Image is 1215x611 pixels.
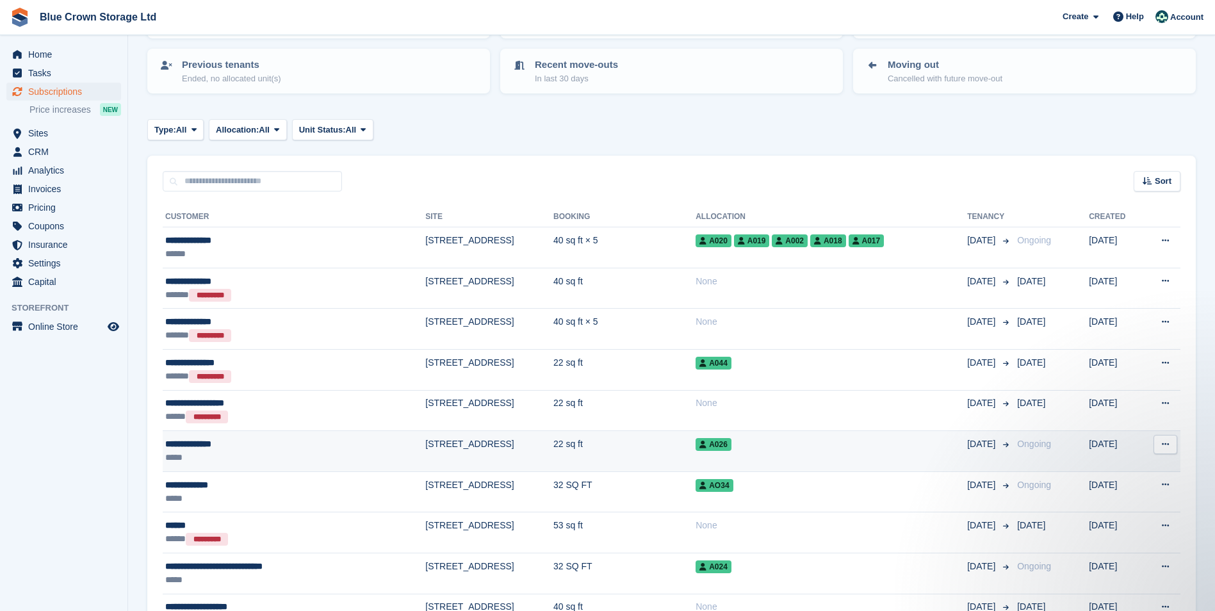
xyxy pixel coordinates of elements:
span: Allocation: [216,124,259,136]
span: Type: [154,124,176,136]
td: [STREET_ADDRESS] [425,227,553,268]
span: Ongoing [1017,480,1051,490]
span: All [346,124,357,136]
span: A002 [772,234,808,247]
span: Capital [28,273,105,291]
span: [DATE] [967,519,998,532]
div: None [696,396,967,410]
a: menu [6,217,121,235]
td: 40 sq ft × 5 [553,227,696,268]
td: 22 sq ft [553,390,696,431]
a: menu [6,254,121,272]
p: Ended, no allocated unit(s) [182,72,281,85]
td: [DATE] [1089,512,1141,553]
td: 32 SQ FT [553,553,696,594]
td: 22 sq ft [553,431,696,472]
a: Moving out Cancelled with future move-out [854,50,1195,92]
td: 32 SQ FT [553,471,696,512]
span: Ongoing [1017,439,1051,449]
span: [DATE] [967,478,998,492]
span: [DATE] [967,396,998,410]
span: [DATE] [967,356,998,370]
a: menu [6,180,121,198]
span: A020 [696,234,731,247]
span: [DATE] [1017,316,1045,327]
span: Home [28,45,105,63]
div: NEW [100,103,121,116]
span: [DATE] [967,275,998,288]
td: [STREET_ADDRESS] [425,512,553,553]
a: menu [6,199,121,216]
td: [DATE] [1089,309,1141,350]
span: A017 [849,234,885,247]
span: [DATE] [1017,357,1045,368]
td: 40 sq ft [553,268,696,309]
td: [STREET_ADDRESS] [425,390,553,431]
a: Previous tenants Ended, no allocated unit(s) [149,50,489,92]
span: Online Store [28,318,105,336]
th: Allocation [696,207,967,227]
span: [DATE] [967,234,998,247]
th: Created [1089,207,1141,227]
a: Price increases NEW [29,102,121,117]
span: Subscriptions [28,83,105,101]
span: Create [1063,10,1088,23]
span: A044 [696,357,731,370]
p: Recent move-outs [535,58,618,72]
span: Storefront [12,302,127,314]
th: Customer [163,207,425,227]
td: [STREET_ADDRESS] [425,349,553,390]
span: A024 [696,560,731,573]
a: Recent move-outs In last 30 days [501,50,842,92]
span: [DATE] [967,315,998,329]
td: [STREET_ADDRESS] [425,268,553,309]
a: menu [6,64,121,82]
span: Ongoing [1017,235,1051,245]
div: None [696,275,967,288]
p: Moving out [888,58,1002,72]
td: [STREET_ADDRESS] [425,309,553,350]
a: menu [6,236,121,254]
a: menu [6,161,121,179]
span: Pricing [28,199,105,216]
td: [DATE] [1089,471,1141,512]
a: Blue Crown Storage Ltd [35,6,161,28]
th: Tenancy [967,207,1012,227]
span: Invoices [28,180,105,198]
img: stora-icon-8386f47178a22dfd0bd8f6a31ec36ba5ce8667c1dd55bd0f319d3a0aa187defe.svg [10,8,29,27]
span: All [176,124,187,136]
button: Allocation: All [209,119,287,140]
p: In last 30 days [535,72,618,85]
span: Account [1170,11,1203,24]
span: [DATE] [967,437,998,451]
a: menu [6,143,121,161]
span: Tasks [28,64,105,82]
td: [STREET_ADDRESS] [425,471,553,512]
div: None [696,315,967,329]
span: Price increases [29,104,91,116]
a: menu [6,273,121,291]
span: All [259,124,270,136]
span: Analytics [28,161,105,179]
a: menu [6,45,121,63]
p: Cancelled with future move-out [888,72,1002,85]
span: Sites [28,124,105,142]
a: menu [6,318,121,336]
span: Unit Status: [299,124,346,136]
span: Ongoing [1017,561,1051,571]
td: [DATE] [1089,390,1141,431]
td: [DATE] [1089,553,1141,594]
td: [DATE] [1089,349,1141,390]
span: [DATE] [1017,398,1045,408]
img: John Marshall [1155,10,1168,23]
span: A018 [810,234,846,247]
td: [STREET_ADDRESS] [425,553,553,594]
td: 40 sq ft × 5 [553,309,696,350]
div: None [696,519,967,532]
span: A026 [696,438,731,451]
a: Preview store [106,319,121,334]
span: [DATE] [1017,276,1045,286]
td: [DATE] [1089,227,1141,268]
a: menu [6,83,121,101]
td: 22 sq ft [553,349,696,390]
